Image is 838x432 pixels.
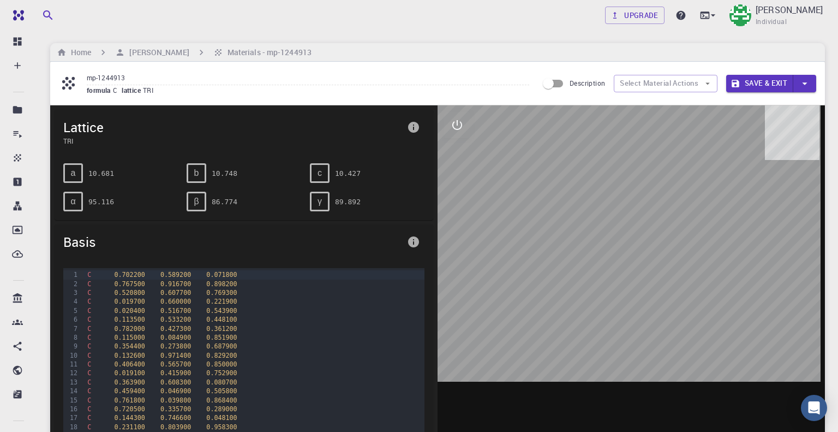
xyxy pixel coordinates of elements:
[87,298,91,305] span: C
[114,397,145,404] span: 0.761800
[63,413,79,422] div: 17
[63,423,79,431] div: 18
[63,351,79,360] div: 10
[87,352,91,359] span: C
[63,136,403,146] span: TRI
[114,378,145,386] span: 0.363900
[87,271,91,279] span: C
[160,405,191,413] span: 0.335700
[160,369,191,377] span: 0.415900
[160,316,191,323] span: 0.533200
[403,116,424,138] button: info
[63,333,79,342] div: 8
[88,164,114,183] pre: 10.681
[87,397,91,404] span: C
[206,271,237,279] span: 0.071800
[160,280,191,288] span: 0.916700
[87,334,91,341] span: C
[63,315,79,324] div: 6
[318,168,322,178] span: c
[114,271,145,279] span: 0.702200
[88,192,114,211] pre: 95.116
[570,79,605,87] span: Description
[87,325,91,333] span: C
[63,378,79,387] div: 13
[87,316,91,323] span: C
[801,395,827,421] div: Open Intercom Messenger
[63,270,79,279] div: 1
[605,7,665,24] a: Upgrade
[318,197,322,206] span: γ
[87,378,91,386] span: C
[194,168,199,178] span: b
[206,414,237,422] span: 0.048100
[87,86,113,94] span: formula
[206,280,237,288] span: 0.898200
[206,405,237,413] span: 0.289000
[206,397,237,404] span: 0.868400
[206,334,237,341] span: 0.851900
[114,334,145,341] span: 0.115000
[160,342,191,350] span: 0.273800
[113,86,122,94] span: C
[614,75,717,92] button: Select Material Actions
[87,387,91,395] span: C
[114,352,145,359] span: 0.132600
[335,164,361,183] pre: 10.427
[114,342,145,350] span: 0.354400
[160,378,191,386] span: 0.608300
[206,307,237,315] span: 0.543900
[87,414,91,422] span: C
[63,360,79,369] div: 11
[87,369,91,377] span: C
[63,369,79,377] div: 12
[63,233,403,251] span: Basis
[87,423,91,431] span: C
[206,325,237,333] span: 0.361200
[160,387,191,395] span: 0.046900
[194,197,199,206] span: β
[63,396,79,405] div: 15
[206,423,237,431] span: 0.958300
[55,46,314,58] nav: breadcrumb
[87,280,91,288] span: C
[71,168,76,178] span: a
[403,231,424,253] button: info
[87,342,91,350] span: C
[756,16,787,27] span: Individual
[114,298,145,305] span: 0.019700
[143,86,158,94] span: TRI
[63,119,403,136] span: Lattice
[63,297,79,306] div: 4
[114,369,145,377] span: 0.019100
[114,387,145,395] span: 0.459400
[87,360,91,368] span: C
[114,307,145,315] span: 0.020400
[122,86,143,94] span: lattice
[63,387,79,395] div: 14
[114,414,145,422] span: 0.144300
[206,289,237,297] span: 0.769300
[114,423,145,431] span: 0.231100
[335,192,361,211] pre: 89.892
[756,3,823,16] p: [PERSON_NAME]
[206,360,237,368] span: 0.850000
[160,352,191,359] span: 0.971400
[87,405,91,413] span: C
[160,397,191,404] span: 0.039800
[206,342,237,350] span: 0.687900
[114,360,145,368] span: 0.406400
[212,192,237,211] pre: 86.774
[206,316,237,323] span: 0.448100
[63,324,79,333] div: 7
[114,325,145,333] span: 0.782000
[726,75,793,92] button: Save & Exit
[206,387,237,395] span: 0.505800
[160,360,191,368] span: 0.565700
[160,289,191,297] span: 0.607700
[206,352,237,359] span: 0.829200
[87,307,91,315] span: C
[160,334,191,341] span: 0.084900
[63,280,79,288] div: 2
[70,197,75,206] span: α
